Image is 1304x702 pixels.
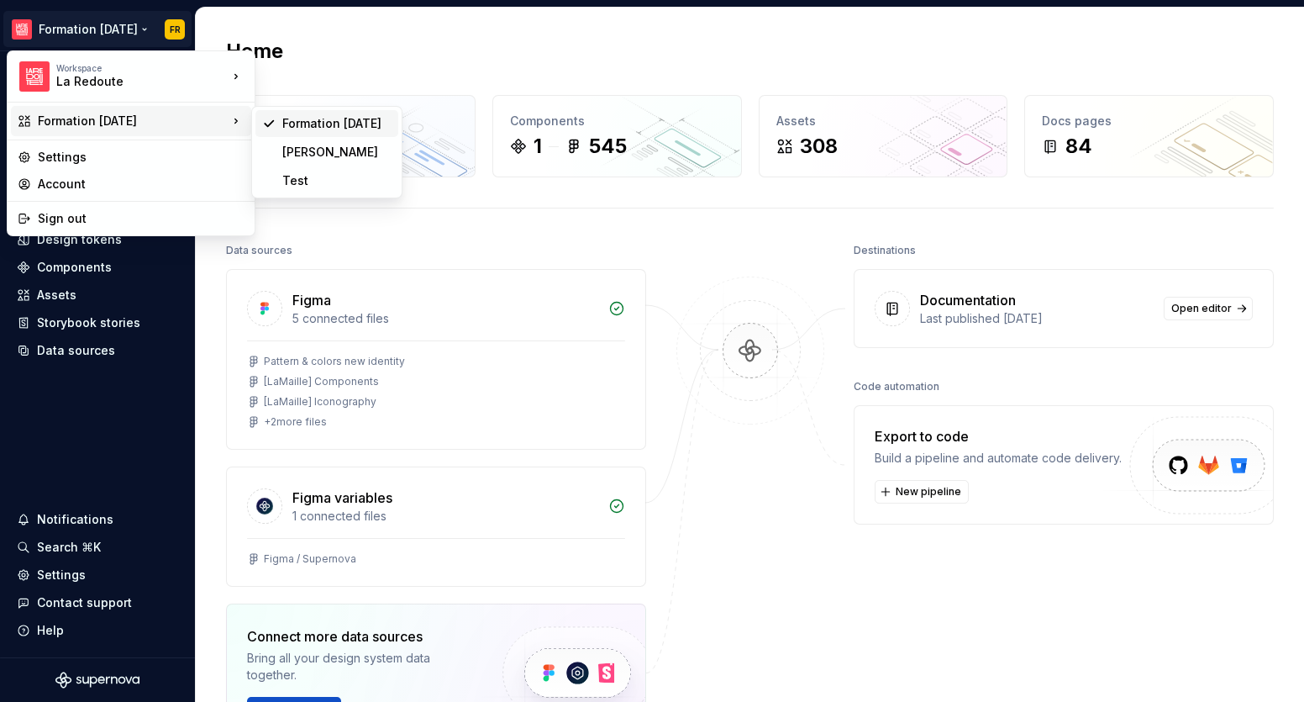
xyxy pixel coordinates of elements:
div: Settings [38,149,244,166]
div: Formation [DATE] [38,113,228,129]
div: Formation [DATE] [282,115,392,132]
div: Sign out [38,210,244,227]
img: f15b4b9a-d43c-4bd8-bdfb-9b20b89b7814.png [19,61,50,92]
div: La Redoute [56,73,199,90]
div: Account [38,176,244,193]
div: [PERSON_NAME] [282,144,392,161]
div: Test [282,172,392,189]
div: Workspace [56,63,228,73]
